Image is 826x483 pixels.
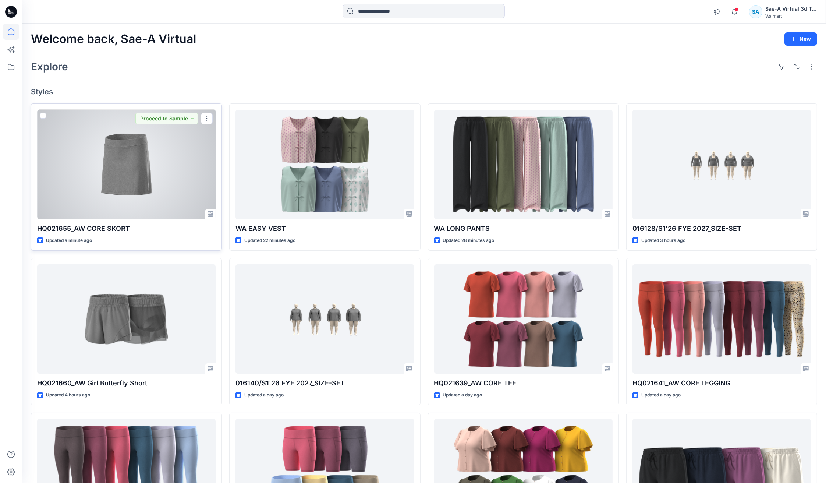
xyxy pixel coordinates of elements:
a: HQ021655_AW CORE SKORT [37,110,216,219]
p: HQ021655_AW CORE SKORT [37,223,216,234]
div: Walmart [765,13,817,19]
p: Updated 4 hours ago [46,391,90,399]
h2: Explore [31,61,68,73]
p: HQ021660_AW Girl Butterfly Short [37,378,216,388]
p: Updated a day ago [443,391,482,399]
p: WA LONG PANTS [434,223,613,234]
p: Updated 28 minutes ago [443,237,494,244]
p: WA EASY VEST [235,223,414,234]
div: Sae-A Virtual 3d Team [765,4,817,13]
a: 016128/S1'26 FYE 2027_SIZE-SET [632,110,811,219]
div: SA [749,5,762,18]
a: HQ021639_AW CORE TEE [434,264,613,374]
h2: Welcome back, Sae-A Virtual [31,32,196,46]
p: 016128/S1'26 FYE 2027_SIZE-SET [632,223,811,234]
p: HQ021639_AW CORE TEE [434,378,613,388]
p: Updated 22 minutes ago [244,237,295,244]
p: Updated 3 hours ago [641,237,685,244]
a: 016140/S1'26 FYE 2027_SIZE-SET [235,264,414,374]
p: Updated a day ago [641,391,681,399]
a: HQ021641_AW CORE LEGGING [632,264,811,374]
p: 016140/S1'26 FYE 2027_SIZE-SET [235,378,414,388]
p: Updated a day ago [244,391,284,399]
a: HQ021660_AW Girl Butterfly Short [37,264,216,374]
button: New [784,32,817,46]
a: WA EASY VEST [235,110,414,219]
p: HQ021641_AW CORE LEGGING [632,378,811,388]
p: Updated a minute ago [46,237,92,244]
h4: Styles [31,87,817,96]
a: WA LONG PANTS [434,110,613,219]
